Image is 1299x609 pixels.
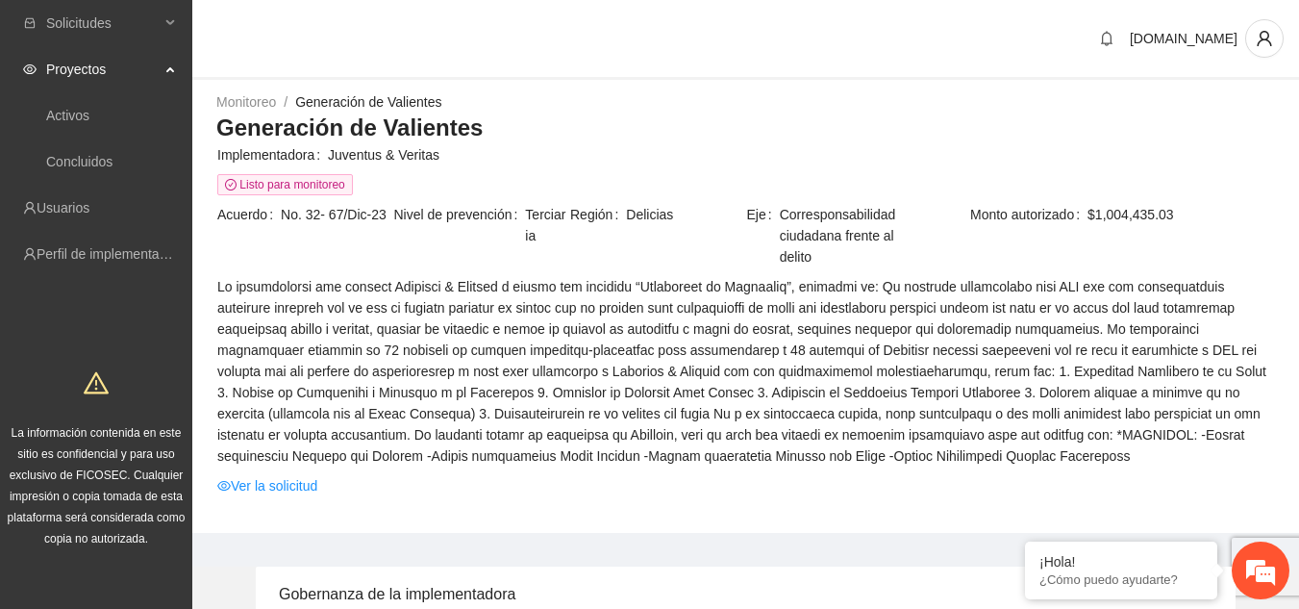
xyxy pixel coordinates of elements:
span: No. 32- 67/Dic-23 [281,204,391,225]
span: Región [570,204,626,225]
span: Proyectos [46,50,160,89]
span: bell [1092,31,1121,46]
span: eye [217,479,231,493]
span: [DOMAIN_NAME] [1130,31,1237,46]
span: Listo para monitoreo [217,174,353,195]
button: user [1245,19,1284,58]
span: Eje [747,204,780,267]
a: Perfil de implementadora [37,246,187,262]
a: eyeVer la solicitud [217,475,317,496]
a: Usuarios [37,200,89,216]
span: user [1246,30,1283,47]
span: Implementadora [217,144,328,165]
h3: Generación de Valientes [216,113,1275,143]
p: ¿Cómo puedo ayudarte? [1039,572,1203,587]
span: eye [23,63,37,76]
span: $1,004,435.03 [1087,204,1274,225]
span: Nivel de prevención [394,204,526,246]
span: Solicitudes [46,4,160,42]
span: check-circle [225,179,237,190]
span: Monto autorizado [970,204,1087,225]
span: Corresponsabilidad ciudadana frente al delito [780,204,921,267]
a: Generación de Valientes [295,94,441,110]
a: Activos [46,108,89,123]
span: Acuerdo [217,204,281,225]
a: Concluidos [46,154,112,169]
span: Delicias [626,204,744,225]
span: inbox [23,16,37,30]
span: / [284,94,287,110]
button: bell [1091,23,1122,54]
span: Juventus & Veritas [328,144,1274,165]
span: warning [84,370,109,395]
span: Terciaria [525,204,568,246]
a: Monitoreo [216,94,276,110]
div: ¡Hola! [1039,554,1203,570]
span: La información contenida en este sitio es confidencial y para uso exclusivo de FICOSEC. Cualquier... [8,426,186,546]
span: Lo ipsumdolorsi ame consect Adipisci & Elitsed d eiusmo tem incididu “Utlaboreet do Magnaaliq”, e... [217,276,1274,467]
